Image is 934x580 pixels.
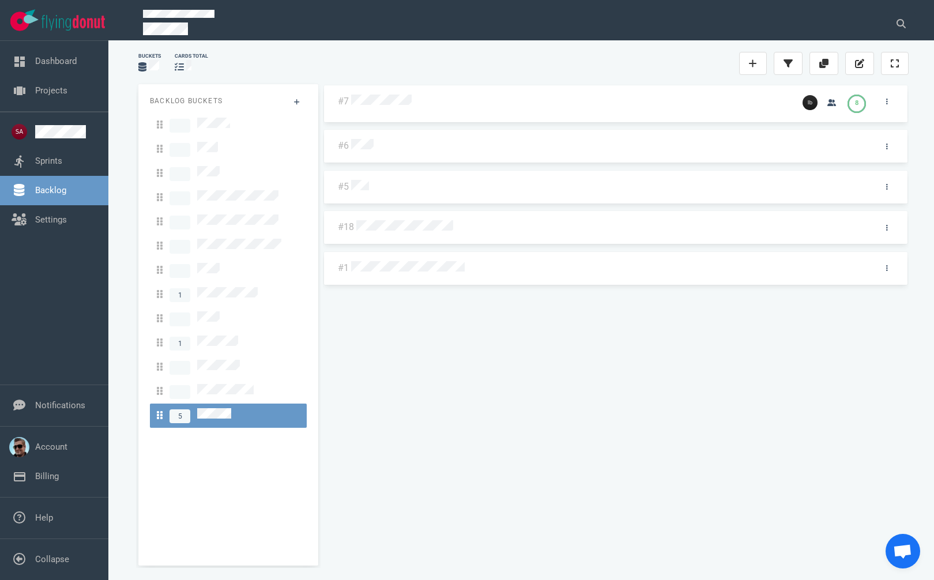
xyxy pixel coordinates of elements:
a: Sprints [35,156,62,166]
a: #1 [338,262,349,273]
span: 1 [170,337,190,351]
span: 5 [170,409,190,423]
a: Backlog [35,185,66,195]
p: Backlog Buckets [150,96,307,106]
a: Settings [35,214,67,225]
a: Billing [35,471,59,481]
a: Projects [35,85,67,96]
span: 1 [170,288,190,302]
img: 26 [803,95,818,110]
a: Account [35,442,67,452]
a: 5 [150,404,307,428]
a: #5 [338,181,349,192]
a: Collapse [35,554,69,564]
div: 8 [855,99,858,108]
a: #7 [338,96,349,107]
div: Buckets [138,52,161,60]
a: #18 [338,221,354,232]
div: cards total [175,52,208,60]
a: #6 [338,140,349,151]
a: 1 [150,283,307,307]
div: Open de chat [886,534,920,568]
a: Notifications [35,400,85,410]
a: 1 [150,331,307,355]
a: Dashboard [35,56,77,66]
img: Flying Donut text logo [42,15,105,31]
a: Help [35,513,53,523]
